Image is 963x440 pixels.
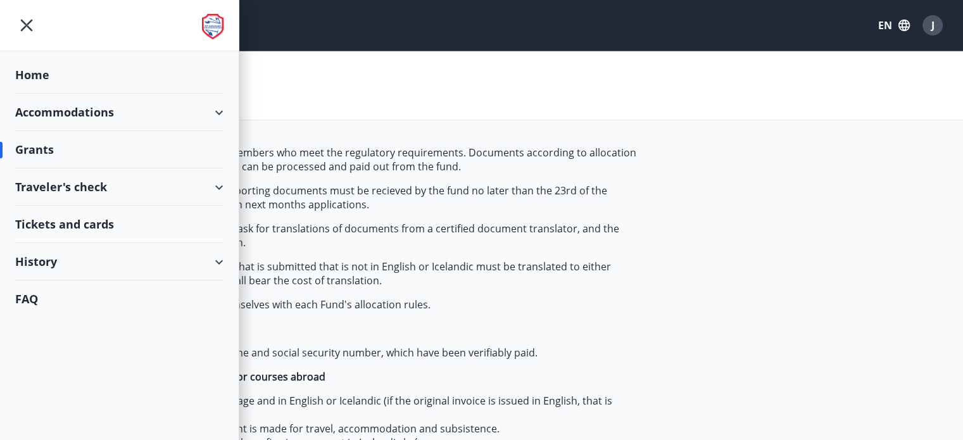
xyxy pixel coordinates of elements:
[66,422,639,436] li: Itemized cost sharing, i.e. no payment is made for travel, accommodation and subsistence.
[41,222,639,249] p: For sickness fund we reserve the right to ask for translations of documents from a certified docu...
[917,10,948,41] button: J
[15,168,223,206] div: Traveler's check
[15,131,223,168] div: Grants
[41,322,639,336] p: ATH:
[931,18,935,32] span: J
[41,346,639,360] p: All invoices must have the applicant's name and social security number, which have been verifiabl...
[15,94,223,131] div: Accommodations
[15,243,223,280] div: History
[202,14,223,39] img: union_logo
[873,14,915,37] button: EN
[41,184,639,211] p: Applications along with their correct supporting documents must be recieved by the fund no later ...
[41,260,639,287] p: For the Educational fund any invoice/bill that is submitted that is not in English or Icelandic m...
[41,298,639,311] p: Applicants are advised to familiarize themselves with each Fund's allocation rules.
[15,14,38,37] button: menu
[15,280,223,317] div: FAQ
[15,206,223,243] div: Tickets and cards
[66,394,639,422] li: Original invoice in the original language and in English or Icelandic (if the original invoice is...
[41,146,639,173] p: The Fund pays grants from the fund to members who meet the regulatory requirements. Documents acc...
[15,56,223,94] div: Home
